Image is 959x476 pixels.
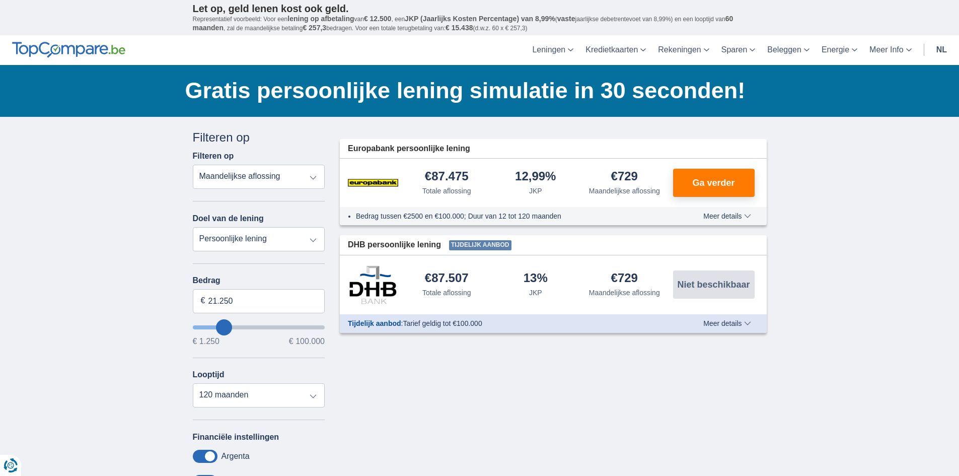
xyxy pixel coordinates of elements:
[715,35,762,65] a: Sparen
[677,280,750,289] span: Niet beschikbaar
[201,295,205,307] span: €
[515,170,556,184] div: 12,99%
[289,337,325,346] span: € 100.000
[611,272,638,286] div: €729
[403,319,482,327] span: Tarief geldig tot €100.000
[348,265,398,304] img: product.pl.alt DHB Bank
[12,42,125,58] img: TopCompare
[673,169,755,197] button: Ga verder
[348,319,401,327] span: Tijdelijk aanbod
[348,170,398,195] img: product.pl.alt Europabank
[185,75,767,106] h1: Gratis persoonlijke lening simulatie in 30 seconden!
[589,186,660,196] div: Maandelijkse aflossing
[193,325,325,329] input: wantToBorrow
[579,35,652,65] a: Kredietkaarten
[425,272,469,286] div: €87.507
[356,211,667,221] li: Bedrag tussen €2500 en €100.000; Duur van 12 tot 120 maanden
[193,15,733,32] span: 60 maanden
[193,337,219,346] span: € 1.250
[303,24,326,32] span: € 257,3
[703,213,751,220] span: Meer details
[816,35,863,65] a: Energie
[193,152,234,161] label: Filteren op
[193,129,325,146] div: Filteren op
[340,318,675,328] div: :
[611,170,638,184] div: €729
[557,15,575,23] span: vaste
[193,433,279,442] label: Financiële instellingen
[692,178,734,187] span: Ga verder
[193,3,767,15] p: Let op, geld lenen kost ook geld.
[529,186,542,196] div: JKP
[348,239,441,251] span: DHB persoonlijke lening
[863,35,918,65] a: Meer Info
[193,276,325,285] label: Bedrag
[348,143,470,155] span: Europabank persoonlijke lening
[703,320,751,327] span: Meer details
[761,35,816,65] a: Beleggen
[422,288,471,298] div: Totale aflossing
[696,319,758,327] button: Meer details
[222,452,250,461] label: Argenta
[524,272,548,286] div: 13%
[193,15,767,33] p: Representatief voorbeeld: Voor een van , een ( jaarlijkse debetrentevoet van 8,99%) en een loopti...
[422,186,471,196] div: Totale aflossing
[526,35,579,65] a: Leningen
[673,270,755,299] button: Niet beschikbaar
[446,24,473,32] span: € 15.438
[364,15,392,23] span: € 12.500
[529,288,542,298] div: JKP
[425,170,469,184] div: €87.475
[696,212,758,220] button: Meer details
[193,214,264,223] label: Doel van de lening
[193,370,225,379] label: Looptijd
[405,15,555,23] span: JKP (Jaarlijks Kosten Percentage) van 8,99%
[287,15,354,23] span: lening op afbetaling
[449,240,511,250] span: Tijdelijk aanbod
[652,35,715,65] a: Rekeningen
[589,288,660,298] div: Maandelijkse aflossing
[930,35,953,65] a: nl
